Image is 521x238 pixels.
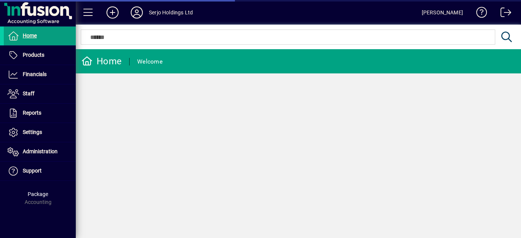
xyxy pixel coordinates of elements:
[23,129,42,135] span: Settings
[4,84,76,103] a: Staff
[4,104,76,123] a: Reports
[23,110,41,116] span: Reports
[4,123,76,142] a: Settings
[495,2,512,26] a: Logout
[149,6,193,19] div: Serjo Holdings Ltd
[23,168,42,174] span: Support
[4,46,76,65] a: Products
[100,6,125,19] button: Add
[4,142,76,161] a: Administration
[23,33,37,39] span: Home
[125,6,149,19] button: Profile
[4,65,76,84] a: Financials
[23,90,34,96] span: Staff
[4,162,76,180] a: Support
[28,191,48,197] span: Package
[471,2,487,26] a: Knowledge Base
[23,148,58,154] span: Administration
[23,71,47,77] span: Financials
[137,56,163,68] div: Welcome
[81,55,122,67] div: Home
[23,52,44,58] span: Products
[422,6,463,19] div: [PERSON_NAME]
